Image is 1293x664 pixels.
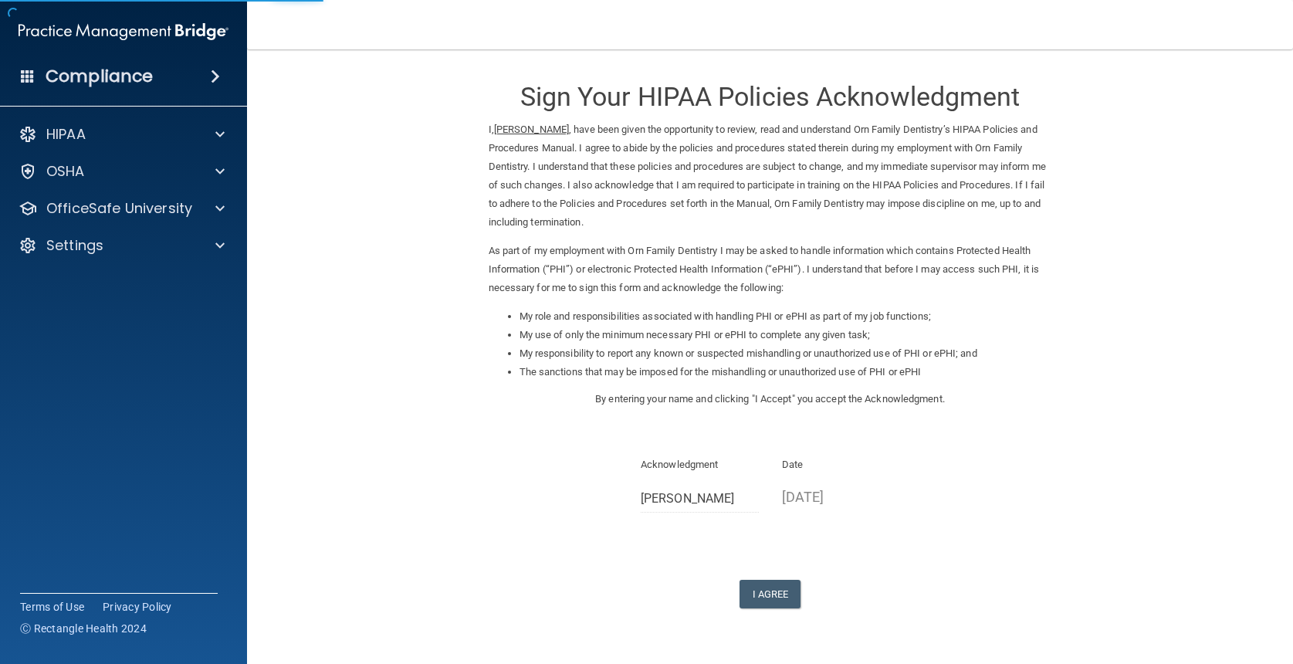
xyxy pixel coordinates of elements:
a: OfficeSafe University [19,199,225,218]
a: Privacy Policy [103,599,172,615]
h3: Sign Your HIPAA Policies Acknowledgment [489,83,1052,111]
p: OSHA [46,162,85,181]
a: OSHA [19,162,225,181]
li: My use of only the minimum necessary PHI or ePHI to complete any given task; [520,326,1052,344]
li: The sanctions that may be imposed for the mishandling or unauthorized use of PHI or ePHI [520,363,1052,381]
h4: Compliance [46,66,153,87]
p: I, , have been given the opportunity to review, read and understand Orn Family Dentistry’s HIPAA ... [489,120,1052,232]
span: Ⓒ Rectangle Health 2024 [20,621,147,636]
button: I Agree [740,580,801,608]
p: [DATE] [782,484,900,510]
p: OfficeSafe University [46,199,192,218]
p: Settings [46,236,103,255]
a: Terms of Use [20,599,84,615]
p: By entering your name and clicking "I Accept" you accept the Acknowledgment. [489,390,1052,408]
p: Acknowledgment [641,456,759,474]
ins: [PERSON_NAME] [494,124,569,135]
img: PMB logo [19,16,228,47]
p: HIPAA [46,125,86,144]
li: My responsibility to report any known or suspected mishandling or unauthorized use of PHI or ePHI... [520,344,1052,363]
p: Date [782,456,900,474]
a: Settings [19,236,225,255]
a: HIPAA [19,125,225,144]
p: As part of my employment with Orn Family Dentistry I may be asked to handle information which con... [489,242,1052,297]
li: My role and responsibilities associated with handling PHI or ePHI as part of my job functions; [520,307,1052,326]
input: Full Name [641,484,759,513]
